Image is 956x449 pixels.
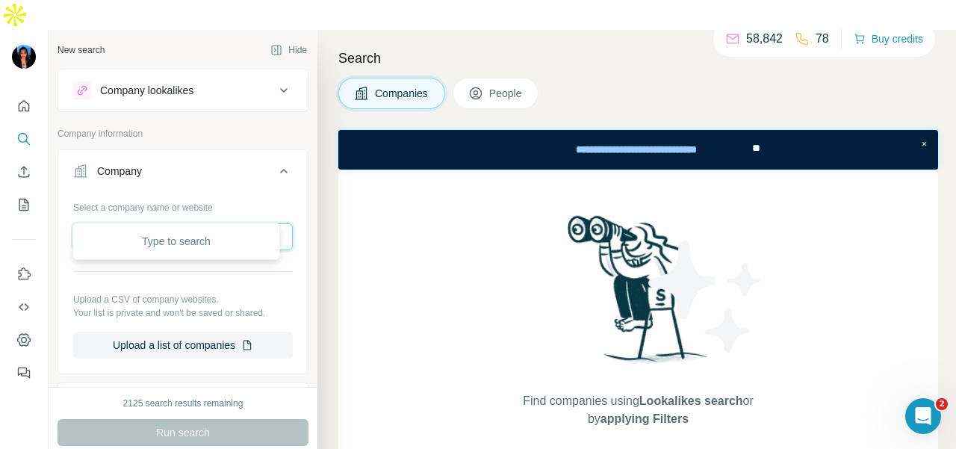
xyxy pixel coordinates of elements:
[58,385,308,421] button: Industry
[58,72,308,108] button: Company lookalikes
[260,39,317,61] button: Hide
[600,412,689,425] span: applying Filters
[816,30,829,48] p: 78
[12,45,36,69] img: Avatar
[12,93,36,120] button: Quick start
[12,261,36,288] button: Use Surfe on LinkedIn
[375,86,429,101] span: Companies
[12,126,36,152] button: Search
[518,392,757,428] span: Find companies using or by
[639,394,743,407] span: Lookalikes search
[73,195,293,214] div: Select a company name or website
[936,398,948,410] span: 2
[639,229,773,364] img: Surfe Illustration - Stars
[76,226,276,256] div: Type to search
[58,127,308,140] p: Company information
[12,326,36,353] button: Dashboard
[854,28,923,49] button: Buy credits
[97,164,142,179] div: Company
[12,191,36,218] button: My lists
[338,48,938,69] h4: Search
[12,294,36,321] button: Use Surfe API
[123,397,243,410] div: 2125 search results remaining
[73,306,293,320] p: Your list is private and won't be saved or shared.
[12,359,36,386] button: Feedback
[489,86,524,101] span: People
[12,158,36,185] button: Enrich CSV
[905,398,941,434] iframe: Intercom live chat
[561,211,716,378] img: Surfe Illustration - Woman searching with binoculars
[73,332,293,359] button: Upload a list of companies
[338,130,938,170] iframe: Banner
[58,153,308,195] button: Company
[100,83,193,98] div: Company lookalikes
[58,43,105,57] div: New search
[73,293,293,306] p: Upload a CSV of company websites.
[746,30,783,48] p: 58,842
